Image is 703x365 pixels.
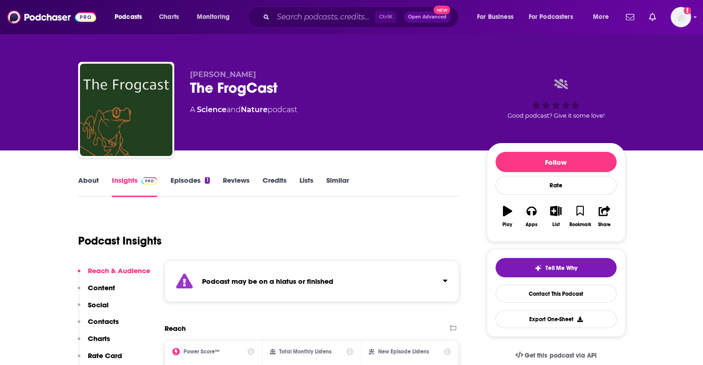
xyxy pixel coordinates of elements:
button: Reach & Audience [78,266,150,283]
button: open menu [523,10,587,24]
div: Play [502,222,512,227]
span: Podcasts [115,11,142,24]
h2: Power Score™ [183,348,220,355]
img: Podchaser - Follow, Share and Rate Podcasts [7,8,96,26]
div: List [552,222,560,227]
img: Podchaser Pro [141,177,158,185]
a: Contact This Podcast [495,285,617,303]
a: Credits [263,176,287,197]
button: List [544,200,568,233]
h2: New Episode Listens [378,348,429,355]
div: Search podcasts, credits, & more... [257,6,467,28]
section: Click to expand status details [165,261,459,302]
img: User Profile [671,7,691,27]
div: Good podcast? Give it some love! [487,70,625,127]
button: open menu [108,10,154,24]
p: Reach & Audience [88,266,150,275]
button: Play [495,200,520,233]
div: A podcast [190,104,297,115]
button: Follow [495,152,617,172]
a: Charts [153,10,184,24]
button: open menu [190,10,242,24]
span: Good podcast? Give it some love! [507,112,605,119]
span: For Podcasters [529,11,573,24]
div: Rate [495,176,617,195]
span: Get this podcast via API [525,352,596,359]
a: Science [197,105,226,114]
div: Apps [526,222,538,227]
a: Episodes1 [170,176,209,197]
div: 1 [205,177,209,184]
p: Rate Card [88,351,122,360]
h1: Podcast Insights [78,234,162,248]
p: Charts [88,334,110,343]
a: About [78,176,99,197]
button: Content [78,283,115,300]
span: Charts [159,11,179,24]
span: Monitoring [197,11,230,24]
button: Export One-Sheet [495,310,617,328]
span: Open Advanced [408,15,446,19]
button: open menu [587,10,620,24]
a: Reviews [223,176,250,197]
strong: Podcast may be on a hiatus or finished [202,277,333,286]
span: New [434,6,450,14]
a: Similar [326,176,349,197]
svg: Add a profile image [684,7,691,14]
a: Show notifications dropdown [645,9,660,25]
span: Ctrl K [375,11,397,23]
p: Social [88,300,109,309]
div: Bookmark [569,222,591,227]
button: Show profile menu [671,7,691,27]
button: tell me why sparkleTell Me Why [495,258,617,277]
h2: Reach [165,324,186,333]
span: and [226,105,241,114]
button: Share [592,200,616,233]
span: Tell Me Why [545,264,577,272]
span: Logged in as MackenzieCollier [671,7,691,27]
h2: Total Monthly Listens [279,348,331,355]
a: Lists [300,176,313,197]
span: [PERSON_NAME] [190,70,256,79]
button: Apps [520,200,544,233]
button: Contacts [78,317,119,334]
a: InsightsPodchaser Pro [112,176,158,197]
img: tell me why sparkle [534,264,542,272]
div: Share [598,222,611,227]
button: Open AdvancedNew [404,12,451,23]
span: For Business [477,11,513,24]
button: Charts [78,334,110,351]
button: Bookmark [568,200,592,233]
button: Social [78,300,109,317]
p: Contacts [88,317,119,326]
p: Content [88,283,115,292]
span: More [593,11,609,24]
a: Nature [241,105,268,114]
input: Search podcasts, credits, & more... [273,10,375,24]
img: The FrogCast [80,64,172,156]
button: open menu [471,10,525,24]
a: Show notifications dropdown [622,9,638,25]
